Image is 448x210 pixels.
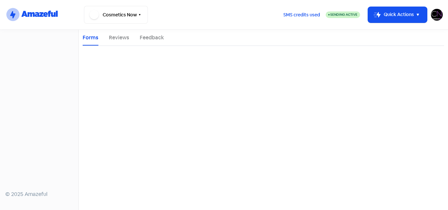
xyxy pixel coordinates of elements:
div: © 2025 Amazeful [5,190,73,198]
a: Feedback [140,34,164,42]
button: Cosmetics Now [84,6,148,24]
a: SMS credits used [278,11,326,18]
span: SMS credits used [283,11,320,18]
a: Sending Active [326,11,360,19]
a: Forms [83,34,98,42]
img: User [431,9,443,21]
a: Reviews [109,34,129,42]
span: Sending Active [330,12,357,17]
button: Quick Actions [368,7,427,23]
